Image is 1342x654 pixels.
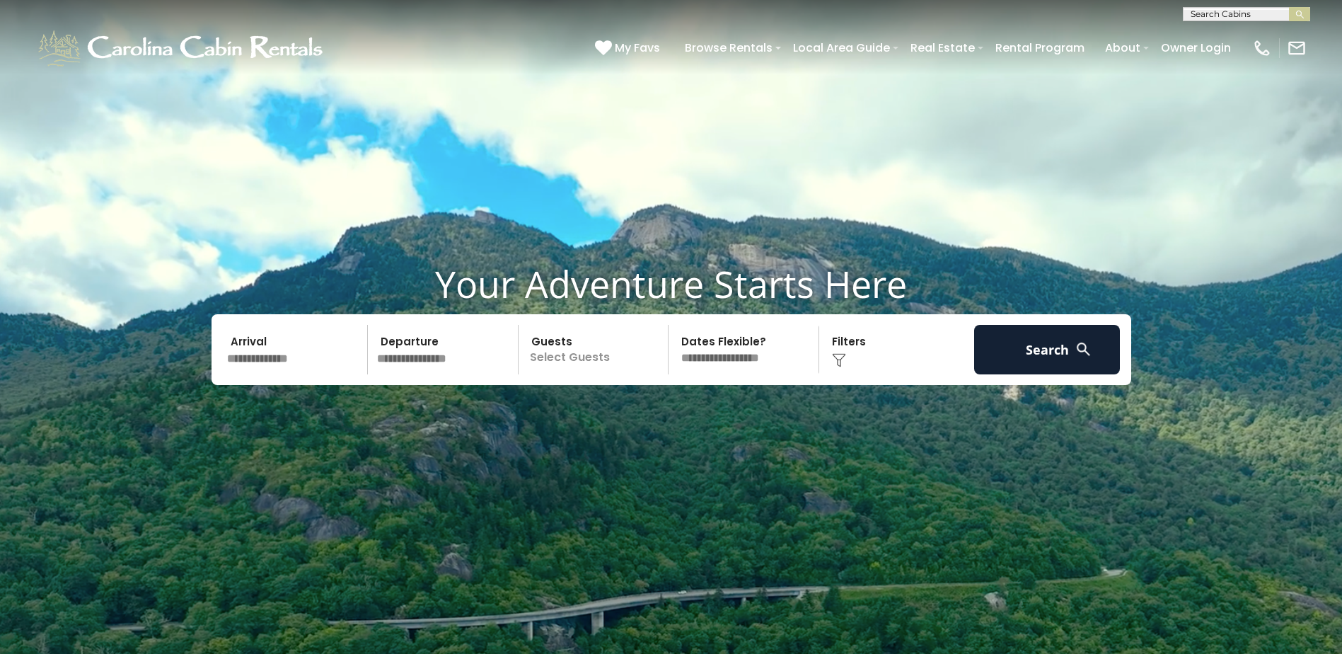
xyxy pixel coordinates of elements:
[832,353,846,367] img: filter--v1.png
[903,35,982,60] a: Real Estate
[1098,35,1147,60] a: About
[1075,340,1092,358] img: search-regular-white.png
[1287,38,1307,58] img: mail-regular-white.png
[11,262,1331,306] h1: Your Adventure Starts Here
[523,325,669,374] p: Select Guests
[35,27,329,69] img: White-1-1-2.png
[974,325,1121,374] button: Search
[1252,38,1272,58] img: phone-regular-white.png
[678,35,780,60] a: Browse Rentals
[595,39,664,57] a: My Favs
[786,35,897,60] a: Local Area Guide
[1154,35,1238,60] a: Owner Login
[615,39,660,57] span: My Favs
[988,35,1092,60] a: Rental Program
